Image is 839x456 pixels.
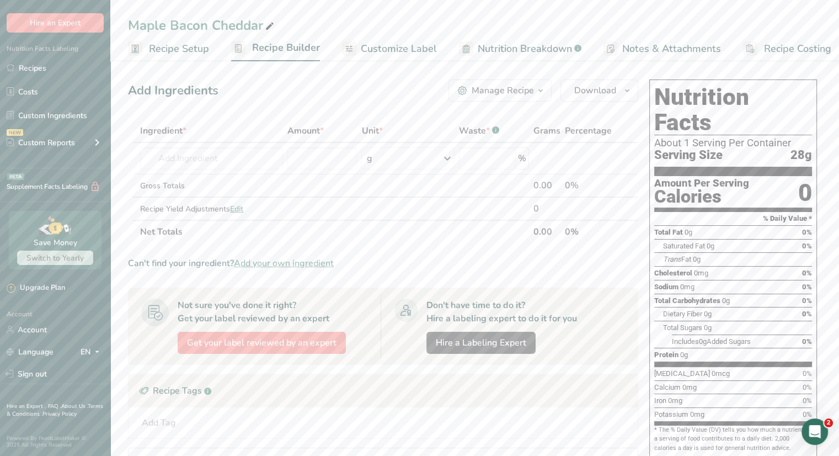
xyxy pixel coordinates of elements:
div: Custom Reports [7,137,75,149]
span: Add your own ingredient [234,257,334,270]
div: Calories [654,189,749,205]
div: Recipe Tags [129,374,638,407]
div: Manage Recipe [472,84,534,97]
a: Hire an Expert . [7,402,46,410]
span: Calcium [654,383,681,391]
span: Recipe Setup [149,41,209,56]
button: Download [560,79,638,102]
a: Customize Label [342,36,437,61]
span: 0% [803,410,812,418]
div: 0 [798,178,812,208]
div: 0.00 [533,179,560,192]
span: Download [574,84,616,97]
span: Total Carbohydrates [654,296,720,305]
span: 0mg [668,396,682,405]
div: Powered By FoodLabelMaker © 2025 All Rights Reserved [7,435,104,448]
div: Gross Totals [140,180,283,192]
a: FAQ . [48,402,61,410]
span: Unit [361,124,382,137]
span: Total Fat [654,228,683,236]
span: Recipe Builder [252,40,320,55]
span: Saturated Fat [663,242,705,250]
div: Save Money [34,237,77,248]
a: Nutrition Breakdown [459,36,581,61]
span: 0g [680,351,688,359]
div: Recipe Yield Adjustments [140,203,283,215]
span: 0g [693,255,701,263]
section: * The % Daily Value (DV) tells you how much a nutrient in a serving of food contributes to a dail... [654,426,812,453]
div: BETA [7,173,24,180]
span: 0% [802,269,812,277]
div: Maple Bacon Cheddar [128,15,276,35]
span: Includes Added Sugars [672,337,751,346]
span: Amount [287,124,324,137]
button: Switch to Yearly [17,251,93,265]
span: 0g [722,296,730,305]
h1: Nutrition Facts [654,84,812,135]
span: Total Sugars [663,324,702,332]
span: Edit [230,204,243,214]
a: Recipe Costing [743,36,831,61]
span: 0% [802,283,812,291]
span: 0% [802,242,812,250]
span: Recipe Costing [764,41,831,56]
div: 0 [533,202,560,215]
i: Trans [663,255,681,263]
span: 28g [790,149,812,162]
span: Cholesterol [654,269,692,277]
span: 0mg [690,410,704,418]
span: 0% [802,296,812,305]
span: 0% [802,228,812,236]
th: 0% [563,220,614,243]
button: Get your label reviewed by an expert [178,332,346,354]
div: 0% [565,179,612,192]
th: 0.00 [531,220,563,243]
span: 0% [803,369,812,378]
div: Amount Per Serving [654,178,749,189]
span: 0% [802,310,812,318]
span: 0% [803,383,812,391]
input: Add Ingredient [140,147,283,169]
span: Nutrition Breakdown [478,41,572,56]
a: Terms & Conditions . [7,402,103,418]
span: Notes & Attachments [622,41,721,56]
span: 0g [707,242,714,250]
a: Hire a Labeling Expert [426,332,536,354]
span: 0% [802,337,812,346]
div: Not sure you've done it right? Get your label reviewed by an expert [178,299,329,325]
span: Get your label reviewed by an expert [187,336,336,349]
div: NEW [7,129,23,136]
button: Manage Recipe [448,79,552,102]
div: Waste [459,124,499,137]
span: Protein [654,351,678,359]
span: Iron [654,396,666,405]
span: Ingredient [140,124,186,137]
span: Percentage [565,124,612,137]
a: Privacy Policy [42,410,77,418]
div: g [366,152,372,165]
span: Fat [663,255,691,263]
span: Grams [533,124,560,137]
a: Notes & Attachments [603,36,721,61]
div: About 1 Serving Per Container [654,137,812,149]
span: 0g [685,228,692,236]
th: Net Totals [138,220,531,243]
div: Upgrade Plan [7,283,65,294]
iframe: Intercom live chat [801,418,828,445]
span: 0mg [694,269,708,277]
span: 0g [699,337,707,346]
span: Customize Label [361,41,437,56]
span: Switch to Yearly [26,253,84,263]
a: Recipe Builder [231,35,320,62]
div: EN [81,345,104,358]
span: 0% [803,396,812,405]
span: [MEDICAL_DATA] [654,369,710,378]
span: Serving Size [654,149,723,162]
section: % Daily Value * [654,212,812,225]
div: Add Ingredients [128,82,218,100]
span: 0mg [680,283,694,291]
div: Add Tag [142,416,176,430]
span: 2 [824,418,833,427]
span: 0g [704,324,712,332]
a: Recipe Setup [128,36,209,61]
